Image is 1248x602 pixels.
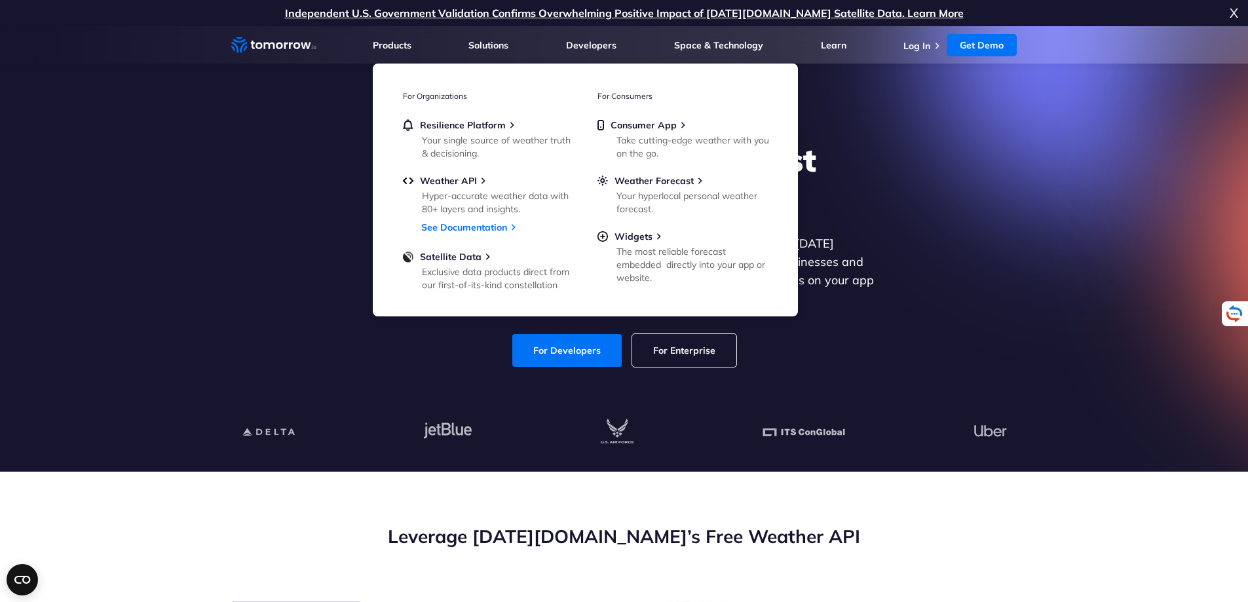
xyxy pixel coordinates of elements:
[421,221,507,233] a: See Documentation
[597,119,768,157] a: Consumer AppTake cutting-edge weather with you on the go.
[403,175,413,187] img: api.svg
[947,34,1017,56] a: Get Demo
[616,134,769,160] div: Take cutting-edge weather with you on the go.
[611,119,677,131] span: Consumer App
[420,251,482,263] span: Satellite Data
[7,564,38,595] button: Open CMP widget
[371,140,877,219] h1: Explore the World’s Best Weather API
[422,265,575,292] div: Exclusive data products direct from our first-of-its-kind constellation
[674,39,763,51] a: Space & Technology
[403,175,573,213] a: Weather APIHyper-accurate weather data with 80+ layers and insights.
[903,40,930,52] a: Log In
[616,245,769,284] div: The most reliable forecast embedded directly into your app or website.
[468,39,508,51] a: Solutions
[420,175,477,187] span: Weather API
[373,39,411,51] a: Products
[285,7,964,20] a: Independent U.S. Government Validation Confirms Overwhelming Positive Impact of [DATE][DOMAIN_NAM...
[597,231,608,242] img: plus-circle.svg
[231,35,316,55] a: Home link
[597,119,604,131] img: mobile.svg
[422,134,575,160] div: Your single source of weather truth & decisioning.
[597,231,768,282] a: WidgetsThe most reliable forecast embedded directly into your app or website.
[512,334,622,367] a: For Developers
[597,91,768,101] h3: For Consumers
[632,334,736,367] a: For Enterprise
[616,189,769,216] div: Your hyperlocal personal weather forecast.
[371,235,877,308] p: Get reliable and precise weather data through our free API. Count on [DATE][DOMAIN_NAME] for quic...
[422,189,575,216] div: Hyper-accurate weather data with 80+ layers and insights.
[597,175,608,187] img: sun.svg
[821,39,846,51] a: Learn
[403,119,573,157] a: Resilience PlatformYour single source of weather truth & decisioning.
[615,175,694,187] span: Weather Forecast
[615,231,652,242] span: Widgets
[403,91,573,101] h3: For Organizations
[597,175,768,213] a: Weather ForecastYour hyperlocal personal weather forecast.
[403,119,413,131] img: bell.svg
[566,39,616,51] a: Developers
[403,251,413,263] img: satellite-data-menu.png
[231,524,1017,549] h2: Leverage [DATE][DOMAIN_NAME]’s Free Weather API
[403,251,573,289] a: Satellite DataExclusive data products direct from our first-of-its-kind constellation
[420,119,506,131] span: Resilience Platform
